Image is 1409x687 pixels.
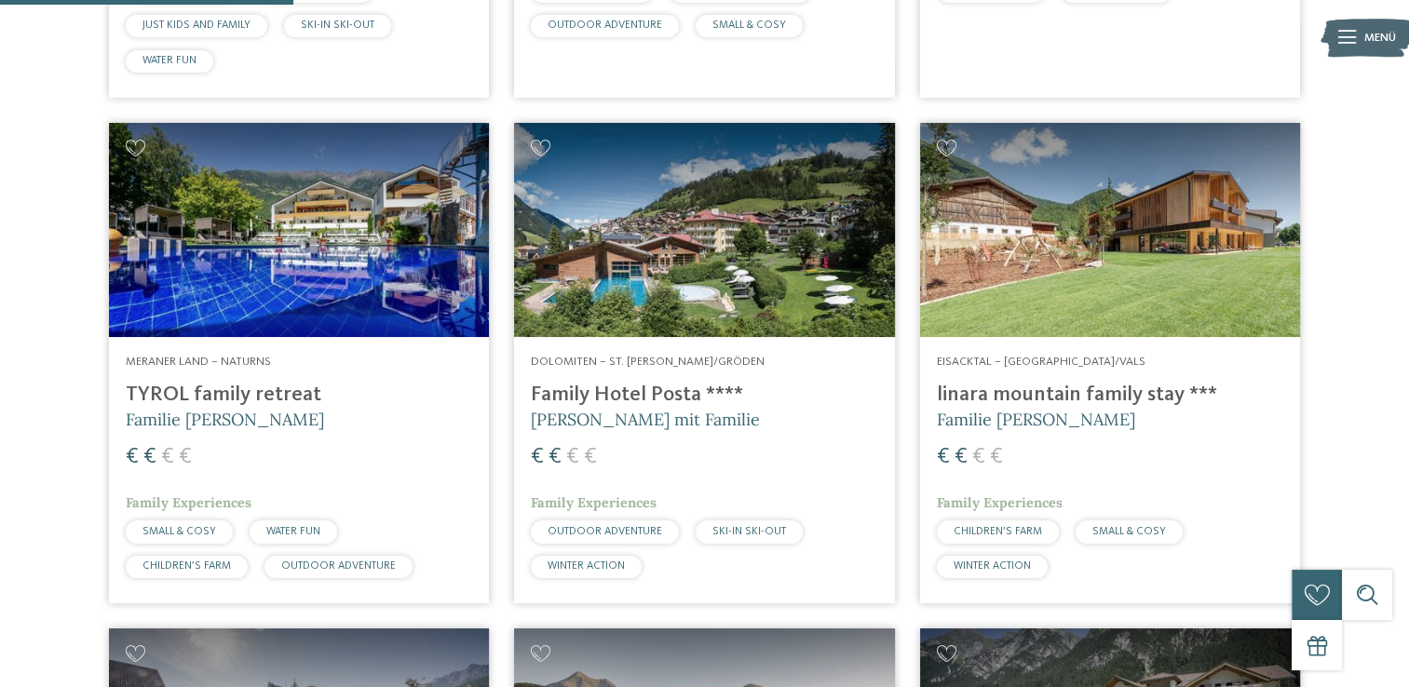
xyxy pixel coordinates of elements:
span: € [179,446,192,468]
span: € [566,446,579,468]
span: OUTDOOR ADVENTURE [281,560,396,572]
a: Familienhotels gesucht? Hier findet ihr die besten! Eisacktal – [GEOGRAPHIC_DATA]/Vals linara mou... [920,123,1300,603]
span: € [955,446,968,468]
a: Familienhotels gesucht? Hier findet ihr die besten! Dolomiten – St. [PERSON_NAME]/Gröden Family H... [514,123,894,603]
span: Family Experiences [126,494,251,511]
span: WINTER ACTION [954,560,1031,572]
span: Meraner Land – Naturns [126,356,271,368]
span: Dolomiten – St. [PERSON_NAME]/Gröden [531,356,765,368]
span: Family Experiences [937,494,1063,511]
span: SMALL & COSY [1092,526,1166,537]
span: € [972,446,985,468]
span: SMALL & COSY [142,526,216,537]
span: CHILDREN’S FARM [954,526,1042,537]
span: € [990,446,1003,468]
span: € [531,446,544,468]
span: OUTDOOR ADVENTURE [548,526,662,537]
span: OUTDOOR ADVENTURE [548,20,662,31]
h4: linara mountain family stay *** [937,383,1283,408]
span: Familie [PERSON_NAME] [937,409,1135,430]
span: WATER FUN [142,55,196,66]
span: SKI-IN SKI-OUT [712,526,786,537]
span: JUST KIDS AND FAMILY [142,20,251,31]
span: € [161,446,174,468]
img: Familienhotels gesucht? Hier findet ihr die besten! [920,123,1300,337]
span: Family Experiences [531,494,657,511]
span: SKI-IN SKI-OUT [301,20,374,31]
span: SMALL & COSY [712,20,786,31]
span: WATER FUN [266,526,320,537]
span: € [126,446,139,468]
span: WINTER ACTION [548,560,625,572]
span: € [584,446,597,468]
a: Familienhotels gesucht? Hier findet ihr die besten! Meraner Land – Naturns TYROL family retreat F... [109,123,489,603]
span: € [143,446,156,468]
img: Familienhotels gesucht? Hier findet ihr die besten! [514,123,894,337]
span: Eisacktal – [GEOGRAPHIC_DATA]/Vals [937,356,1145,368]
img: Familien Wellness Residence Tyrol **** [109,123,489,337]
span: € [937,446,950,468]
span: [PERSON_NAME] mit Familie [531,409,760,430]
span: Familie [PERSON_NAME] [126,409,324,430]
h4: Family Hotel Posta **** [531,383,877,408]
h4: TYROL family retreat [126,383,472,408]
span: € [549,446,562,468]
span: CHILDREN’S FARM [142,560,231,572]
